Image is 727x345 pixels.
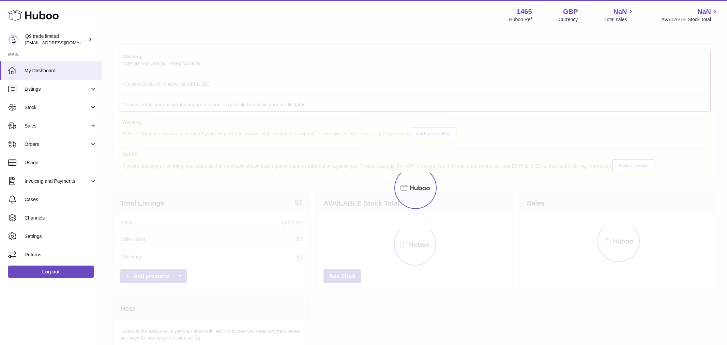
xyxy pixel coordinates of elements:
span: [EMAIL_ADDRESS][DOMAIN_NAME] [25,40,100,45]
span: NaN [697,7,711,16]
a: NaN Total sales [604,7,635,23]
span: AVAILABLE Stock Total [661,16,719,23]
div: Currency [559,16,578,23]
span: Total sales [604,16,635,23]
div: Q9 trade limited [25,33,87,46]
span: Invoicing and Payments [25,178,90,184]
span: Usage [25,160,97,166]
span: Settings [25,233,97,240]
span: Channels [25,215,97,221]
a: Log out [8,266,94,278]
strong: GBP [563,7,578,16]
span: Orders [25,141,90,148]
span: My Dashboard [25,67,97,74]
span: Sales [25,123,90,129]
span: NaN [613,7,627,16]
div: Huboo Ref [509,16,532,23]
span: Returns [25,252,97,258]
strong: 1465 [517,7,532,16]
span: Listings [25,86,90,92]
a: NaN AVAILABLE Stock Total [661,7,719,23]
span: Cases [25,196,97,203]
img: internalAdmin-1465@internal.huboo.com [8,34,18,45]
span: Stock [25,104,90,111]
